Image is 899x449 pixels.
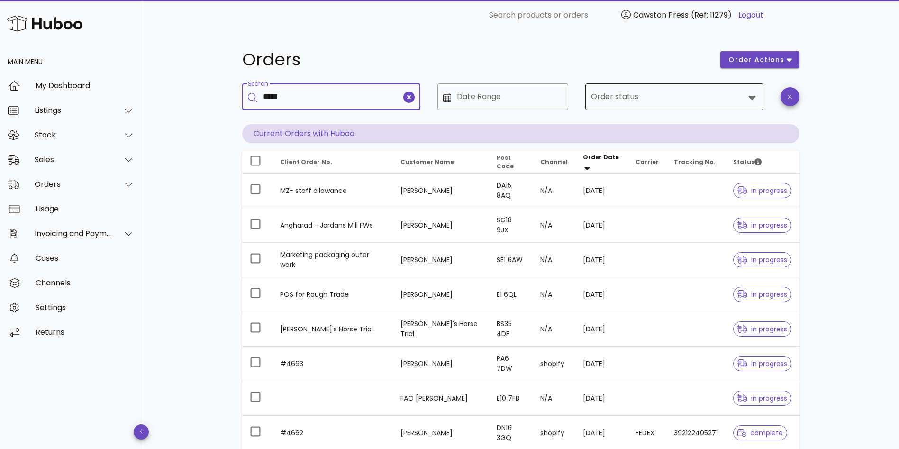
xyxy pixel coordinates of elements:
[720,51,799,68] button: order actions
[533,174,575,208] td: N/A
[489,347,532,381] td: PA6 7DW
[35,106,112,115] div: Listings
[533,347,575,381] td: shopify
[489,277,532,312] td: E1 6QL
[733,158,762,166] span: Status
[575,243,628,277] td: [DATE]
[272,208,393,243] td: Angharad - Jordans Mill FWs
[633,9,689,20] span: Cawston Press
[489,312,532,347] td: BS35 4DF
[585,83,763,110] div: Order status
[575,381,628,416] td: [DATE]
[691,9,732,20] span: (Ref: 11279)
[35,180,112,189] div: Orders
[36,81,135,90] div: My Dashboard
[242,124,799,143] p: Current Orders with Huboo
[628,151,666,174] th: Carrier
[393,174,490,208] td: [PERSON_NAME]
[737,222,788,229] span: in progress
[36,254,135,263] div: Cases
[726,151,799,174] th: Status
[575,208,628,243] td: [DATE]
[575,151,628,174] th: Order Date: Sorted descending. Activate to remove sorting.
[497,154,514,170] span: Post Code
[533,312,575,347] td: N/A
[403,92,415,103] button: clear icon
[636,158,659,166] span: Carrier
[737,187,788,194] span: in progress
[737,395,788,402] span: in progress
[393,151,490,174] th: Customer Name
[489,381,532,416] td: E10 7FB
[737,430,783,436] span: complete
[533,243,575,277] td: N/A
[242,51,709,68] h1: Orders
[400,158,454,166] span: Customer Name
[36,204,135,213] div: Usage
[35,130,112,139] div: Stock
[393,277,490,312] td: [PERSON_NAME]
[533,208,575,243] td: N/A
[583,153,619,161] span: Order Date
[393,347,490,381] td: [PERSON_NAME]
[393,381,490,416] td: FAO [PERSON_NAME]
[575,347,628,381] td: [DATE]
[737,360,788,367] span: in progress
[575,312,628,347] td: [DATE]
[728,55,785,65] span: order actions
[533,151,575,174] th: Channel
[7,13,82,34] img: Huboo Logo
[666,151,726,174] th: Tracking No.
[489,174,532,208] td: DA15 8AQ
[272,151,393,174] th: Client Order No.
[35,229,112,238] div: Invoicing and Payments
[36,303,135,312] div: Settings
[272,174,393,208] td: MZ- staff allowance
[737,257,788,263] span: in progress
[738,9,763,21] a: Logout
[533,277,575,312] td: N/A
[575,277,628,312] td: [DATE]
[272,312,393,347] td: [PERSON_NAME]'s Horse Trial
[489,243,532,277] td: SE1 6AW
[272,243,393,277] td: Marketing packaging outer work
[35,155,112,164] div: Sales
[272,347,393,381] td: #4663
[36,278,135,287] div: Channels
[674,158,716,166] span: Tracking No.
[540,158,568,166] span: Channel
[393,208,490,243] td: [PERSON_NAME]
[272,277,393,312] td: POS for Rough Trade
[248,81,268,88] label: Search
[533,381,575,416] td: N/A
[489,208,532,243] td: SG18 9JX
[36,328,135,337] div: Returns
[737,291,788,298] span: in progress
[393,312,490,347] td: [PERSON_NAME]'s Horse Trial
[280,158,332,166] span: Client Order No.
[489,151,532,174] th: Post Code
[737,326,788,332] span: in progress
[575,174,628,208] td: [DATE]
[393,243,490,277] td: [PERSON_NAME]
